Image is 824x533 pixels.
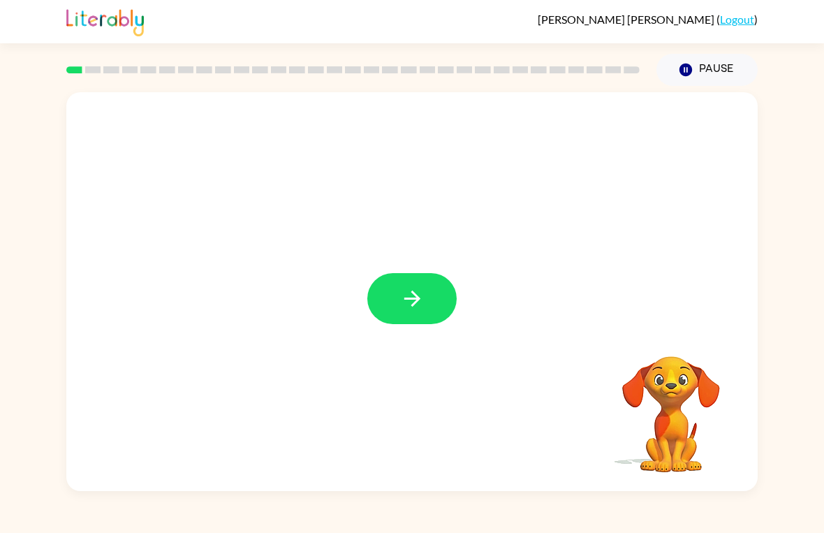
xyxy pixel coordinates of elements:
video: Your browser must support playing .mp4 files to use Literably. Please try using another browser. [601,335,741,474]
button: Pause [656,54,758,86]
img: Literably [66,6,144,36]
span: [PERSON_NAME] [PERSON_NAME] [538,13,716,26]
a: Logout [720,13,754,26]
div: ( ) [538,13,758,26]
